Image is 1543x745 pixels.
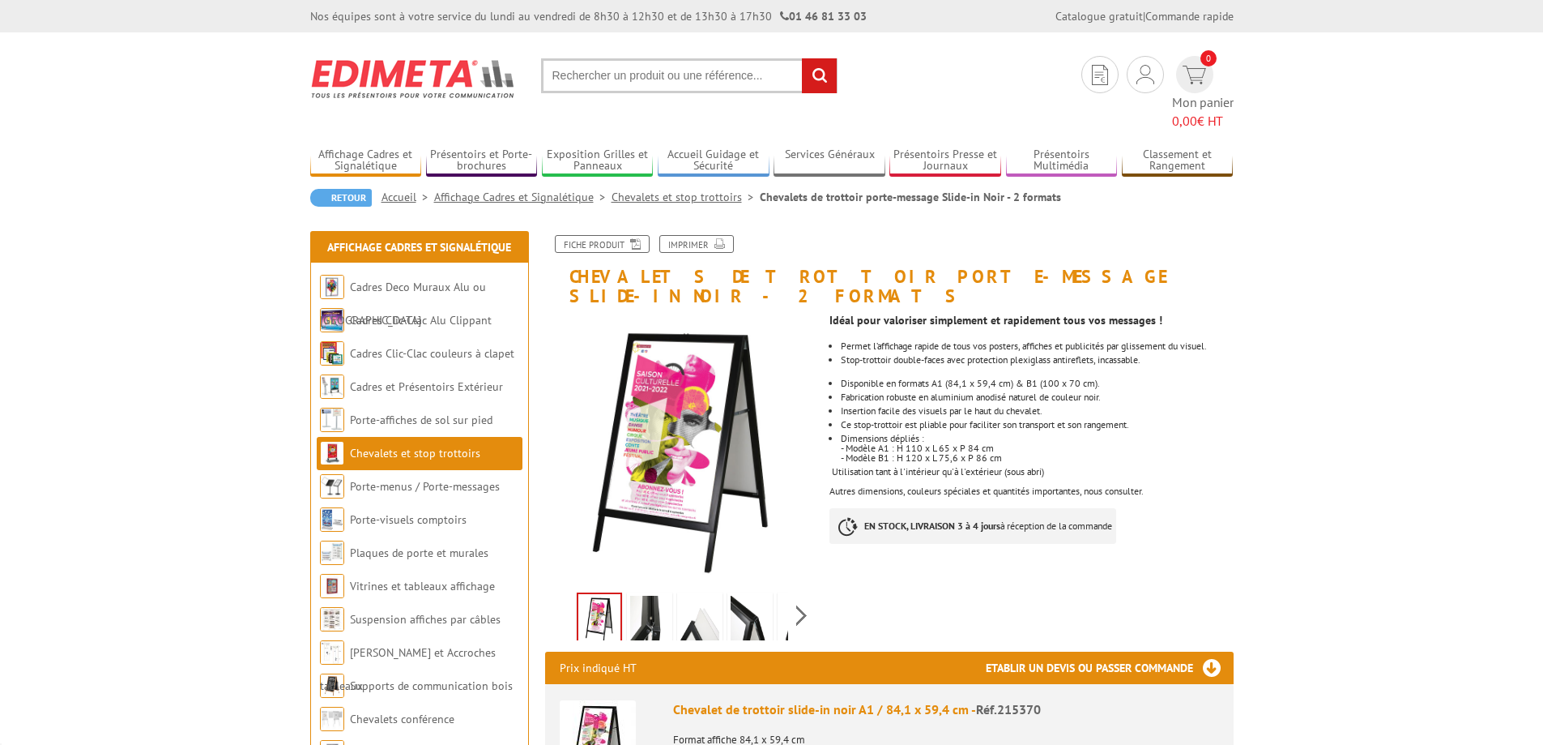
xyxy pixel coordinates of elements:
[320,474,344,499] img: Porte-menus / Porte-messages
[829,508,1116,544] p: à réception de la commande
[320,607,344,632] img: Suspension affiches par câbles
[841,341,1233,351] li: Permet l’affichage rapide de tous vos posters, affiches et publicités par glissement du visuel.
[350,579,495,593] a: Vitrines et tableaux affichage
[731,596,769,646] img: 215370_chevalet_trottoir_slide-in_2.jpg
[841,434,1233,443] div: Dimensions dépliés :
[320,507,344,532] img: Porte-visuels comptoirs
[659,235,734,253] a: Imprimer
[310,8,867,24] div: Nos équipes sont à votre service du lundi au vendredi de 8h30 à 12h30 et de 13h30 à 17h30
[320,707,344,731] img: Chevalets conférence
[680,596,719,646] img: 215370_chevalet_trottoir_slide-in_3.jpg
[350,512,467,527] a: Porte-visuels comptoirs
[1172,93,1234,131] span: Mon panier
[781,596,820,646] img: 215370_chevalet_trottoir_slide-in_1.jpg
[350,446,480,460] a: Chevalets et stop trottoirs
[1122,148,1234,174] a: Classement et Rangement
[760,189,1061,205] li: Chevalets de trottoir porte-message Slide-in Noir - 2 formats
[350,379,503,394] a: Cadres et Présentoirs Extérieur
[320,541,344,565] img: Plaques de porte et murales
[320,441,344,465] img: Chevalets et stop trottoirs
[1172,112,1234,131] span: € HT
[545,314,818,587] img: 215370_chevalet_trottoir_slide-in_produit_1.jpg
[320,640,344,665] img: Cimaises et Accroches tableaux
[542,148,654,174] a: Exposition Grilles et Panneaux
[976,701,1041,717] span: Réf.215370
[1200,50,1217,66] span: 0
[841,379,1233,388] li: Disponible en formats A1 (84,1 x 59,4 cm) & B1 (100 x 70 cm).
[1006,148,1118,174] a: Présentoirs Multimédia
[350,346,514,361] a: Cadres Clic-Clac couleurs à clapet
[350,712,454,726] a: Chevalets conférence
[841,420,1233,430] li: Ce stop-trottoir est pliable pour faciliter son transport et son rangement.
[327,240,511,255] a: Affichage Cadres et Signalétique
[320,341,344,366] img: Cadres Clic-Clac couleurs à clapet
[1172,56,1234,131] a: devis rapide 0 Mon panier 0,00€ HT
[1055,9,1143,24] a: Catalogue gratuit
[794,602,809,629] span: Next
[986,652,1234,684] h3: Etablir un devis ou passer commande
[320,275,344,299] img: Cadres Deco Muraux Alu ou Bois
[630,596,669,646] img: 215370_chevalet_trottoir_slide-in_4.jpg
[1183,66,1206,84] img: devis rapide
[310,148,422,174] a: Affichage Cadres et Signalétique
[533,235,1246,306] h1: Chevalets de trottoir porte-message Slide-in Noir - 2 formats
[802,58,837,93] input: rechercher
[1092,65,1108,85] img: devis rapide
[841,453,1233,463] div: - Modèle B1 : H 120 x L 75,6 x P 86 cm
[1136,65,1154,84] img: devis rapide
[350,479,500,494] a: Porte-menus / Porte-messages
[555,235,650,253] a: Fiche produit
[1055,8,1234,24] div: |
[541,58,838,93] input: Rechercher un produit ou une référence...
[673,700,1219,719] div: Chevalet de trottoir slide-in noir A1 / 84,1 x 59,4 cm -
[350,313,492,328] a: Cadres Clic-Clac Alu Clippant
[841,392,1233,402] li: Fabrication robuste en aluminium anodisé naturel de couleur noir.
[774,148,885,174] a: Services Généraux
[841,355,1233,365] p: Stop-trottoir double-faces avec protection plexiglass antireflets, incassable.
[350,546,488,560] a: Plaques de porte et murales
[350,413,492,427] a: Porte-affiches de sol sur pied
[780,9,867,24] strong: 01 46 81 33 03
[841,443,1233,453] div: - Modèle A1 : H 110 x L 65 x P 84 cm
[829,313,1162,328] strong: Idéal pour valoriser simplement et rapidement tous vos messages !
[320,280,486,328] a: Cadres Deco Muraux Alu ou [GEOGRAPHIC_DATA]
[310,189,372,207] a: Retour
[560,652,637,684] p: Prix indiqué HT
[889,148,1001,174] a: Présentoirs Presse et Journaux
[832,465,1044,477] span: Utilisation tant à l'intérieur qu'à l'extérieur (sous abri)
[426,148,538,174] a: Présentoirs et Porte-brochures
[841,406,1233,416] li: Insertion facile des visuels par le haut du chevalet.
[1172,113,1197,129] span: 0,00
[320,375,344,399] img: Cadres et Présentoirs Extérieur
[578,594,620,644] img: 215370_chevalet_trottoir_slide-in_produit_1.jpg
[310,49,517,109] img: Edimeta
[350,612,501,627] a: Suspension affiches par câbles
[350,679,513,693] a: Supports de communication bois
[864,520,1000,532] strong: EN STOCK, LIVRAISON 3 à 4 jours
[320,645,496,693] a: [PERSON_NAME] et Accroches tableaux
[612,190,760,204] a: Chevalets et stop trottoirs
[434,190,612,204] a: Affichage Cadres et Signalétique
[1145,9,1234,24] a: Commande rapide
[381,190,434,204] a: Accueil
[320,408,344,432] img: Porte-affiches de sol sur pied
[658,148,769,174] a: Accueil Guidage et Sécurité
[829,486,1233,496] div: Autres dimensions, couleurs spéciales et quantités importantes, nous consulter.
[320,574,344,598] img: Vitrines et tableaux affichage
